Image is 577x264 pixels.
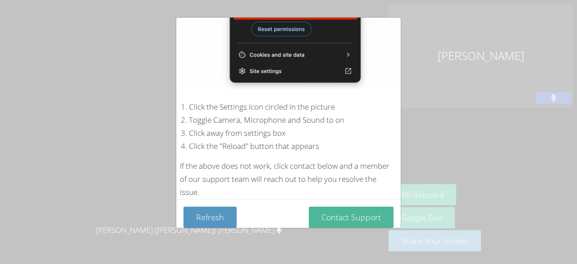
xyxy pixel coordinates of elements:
[189,101,397,114] li: Click the Settings Icon circled in the picture
[189,114,397,127] li: Toggle Camera, Microphone and Sound to on
[180,160,397,199] div: If the above does not work, click contact below and a member of our support team will reach out t...
[183,207,237,228] button: Refresh
[309,207,394,228] button: Contact Support
[189,140,397,153] li: Click the "Reload" button that appears
[189,127,397,140] li: Click away from settings box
